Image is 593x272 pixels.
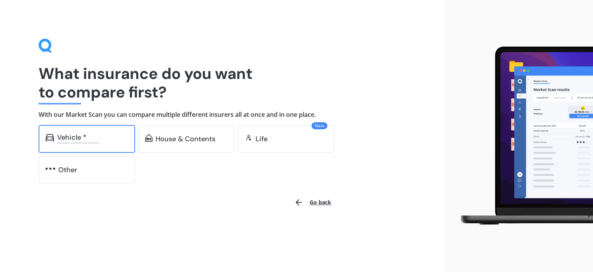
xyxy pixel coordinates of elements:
img: car.f15378c7a67c060ca3f3.svg [46,134,54,142]
div: House & Contents [156,135,215,143]
img: other.81dba5aafe580aa69f38.svg [46,165,55,173]
h4: With our Market Scan you can compare multiple different insurers all at once and in one place. [39,111,406,119]
h1: What insurance do you want to compare first? [39,64,406,101]
button: Go back [290,193,336,212]
img: life.f720d6a2d7cdcd3ad642.svg [245,134,252,142]
div: Other [58,166,77,174]
img: home-and-contents.b802091223b8502ef2dd.svg [145,134,152,142]
span: New [312,122,327,129]
div: Excludes commercial vehicles [57,141,128,144]
div: Life [256,135,268,143]
img: laptop.webp [451,43,593,229]
div: Vehicle * [57,133,86,141]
